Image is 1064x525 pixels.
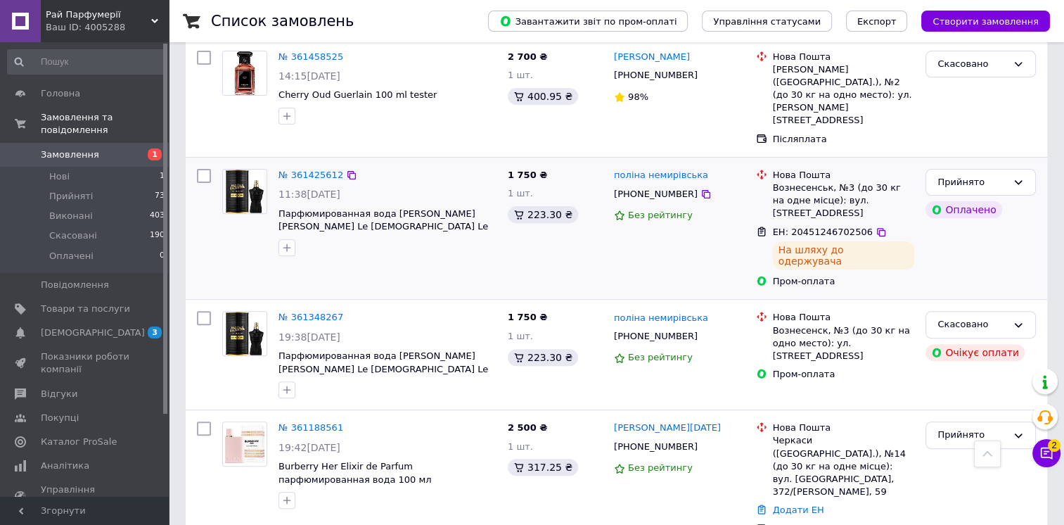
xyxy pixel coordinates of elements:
[937,175,1007,190] div: Прийнято
[508,188,533,198] span: 1 шт.
[508,422,547,433] span: 2 500 ₴
[614,312,708,325] a: поліна немирівська
[611,438,700,456] div: [PHONE_NUMBER]
[773,133,915,146] div: Післяплата
[499,15,677,27] span: Завантажити звіт по пром-оплаті
[614,422,721,435] a: [PERSON_NAME][DATE]
[773,505,824,515] a: Додати ЕН
[773,311,915,324] div: Нова Пошта
[278,70,340,82] span: 14:15[DATE]
[49,170,70,183] span: Нові
[508,331,533,341] span: 1 шт.
[508,441,533,452] span: 1 шт.
[921,11,1050,32] button: Створити замовлення
[278,312,343,322] a: № 361348267
[611,66,700,84] div: [PHONE_NUMBER]
[160,170,165,183] span: 1
[222,51,267,96] a: Фото товару
[611,185,700,203] div: [PHONE_NUMBER]
[937,428,1007,443] div: Прийнято
[773,422,915,434] div: Нова Пошта
[41,436,117,448] span: Каталог ProSale
[702,11,832,32] button: Управління статусами
[614,169,708,182] a: поліна немирівська
[508,170,547,180] span: 1 750 ₴
[278,189,340,200] span: 11:38[DATE]
[222,169,267,214] a: Фото товару
[41,279,109,291] span: Повідомлення
[278,89,437,100] a: Cherry Oud Guerlain 100 ml tester
[49,210,93,222] span: Виконані
[41,412,79,424] span: Покупці
[226,312,263,355] img: Фото товару
[508,312,547,322] span: 1 750 ₴
[773,368,915,381] div: Пром-оплата
[41,327,145,339] span: [DEMOGRAPHIC_DATA]
[628,91,648,102] span: 98%
[41,460,89,472] span: Аналітика
[628,210,693,220] span: Без рейтингу
[278,331,340,343] span: 19:38[DATE]
[773,241,915,270] div: На шляху до одержувача
[41,388,77,400] span: Відгуки
[223,422,267,466] img: Фото товару
[773,51,915,63] div: Нова Пошта
[226,170,263,213] img: Фото товару
[488,11,688,32] button: Завантажити звіт по пром-оплаті
[508,88,578,105] div: 400.95 ₴
[49,250,94,262] span: Оплачені
[937,57,1007,72] div: Скасовано
[278,350,488,387] a: Парфюмированная вода [PERSON_NAME] [PERSON_NAME] Le [DEMOGRAPHIC_DATA] Le Parfum 125 мл
[773,324,915,363] div: Вознесенск, №3 (до 30 кг на одно место): ул. [STREET_ADDRESS]
[49,229,97,242] span: Скасовані
[150,229,165,242] span: 190
[773,169,915,182] div: Нова Пошта
[41,350,130,376] span: Показники роботи компанії
[773,434,915,498] div: Черкаси ([GEOGRAPHIC_DATA].), №14 (до 30 кг на одне місце): вул. [GEOGRAPHIC_DATA], 372/[PERSON_N...
[278,422,343,433] a: № 361188561
[846,11,908,32] button: Експорт
[41,87,80,100] span: Головна
[508,51,547,62] span: 2 700 ₴
[41,111,169,137] span: Замовлення та повідомлення
[278,51,343,62] a: № 361458525
[278,461,432,485] a: Burberry Her Elixir de Parfum парфюмированная вода 100 мл
[148,148,162,160] span: 1
[1032,439,1060,467] button: Чат з покупцем2
[155,190,165,203] span: 73
[49,190,93,203] span: Прийняті
[628,352,693,362] span: Без рейтингу
[932,16,1039,27] span: Створити замовлення
[41,148,99,161] span: Замовлення
[773,275,915,288] div: Пром-оплата
[925,201,1001,218] div: Оплачено
[278,170,343,180] a: № 361425612
[46,21,169,34] div: Ваш ID: 4005288
[628,462,693,473] span: Без рейтингу
[508,206,578,223] div: 223.30 ₴
[925,344,1025,361] div: Очікує оплати
[1048,439,1060,452] span: 2
[508,459,578,476] div: 317.25 ₴
[41,483,130,509] span: Управління сайтом
[773,63,915,127] div: [PERSON_NAME] ([GEOGRAPHIC_DATA].), №2 (до 30 кг на одно место): ул. [PERSON_NAME][STREET_ADDRESS]
[160,250,165,262] span: 0
[46,8,151,21] span: Рай Парфумерії
[7,49,166,75] input: Пошук
[222,422,267,467] a: Фото товару
[278,208,488,245] span: Парфюмированная вода [PERSON_NAME] [PERSON_NAME] Le [DEMOGRAPHIC_DATA] Le Parfum 125 мл
[611,327,700,346] div: [PHONE_NUMBER]
[907,15,1050,26] a: Створити замовлення
[773,182,915,220] div: Вознесенськ, №3 (до 30 кг на одне місце): вул. [STREET_ADDRESS]
[508,349,578,366] div: 223.30 ₴
[222,311,267,356] a: Фото товару
[937,317,1007,332] div: Скасовано
[211,13,354,30] h1: Список замовлень
[150,210,165,222] span: 403
[508,70,533,80] span: 1 шт.
[773,227,873,237] span: ЕН: 20451246702506
[857,16,897,27] span: Експорт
